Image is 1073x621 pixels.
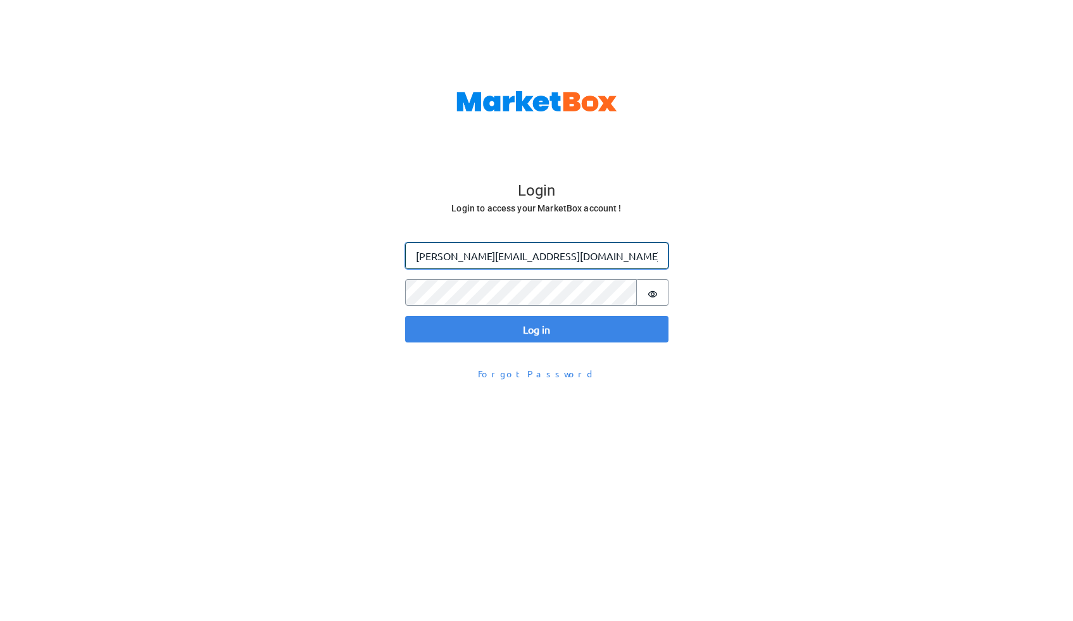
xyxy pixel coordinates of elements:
h6: Login to access your MarketBox account ! [406,201,667,216]
h4: Login [406,182,667,201]
button: Show password [637,279,668,306]
button: Forgot Password [470,363,604,385]
img: MarketBox logo [456,91,617,111]
button: Log in [405,316,668,342]
input: Enter your email [405,242,668,269]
